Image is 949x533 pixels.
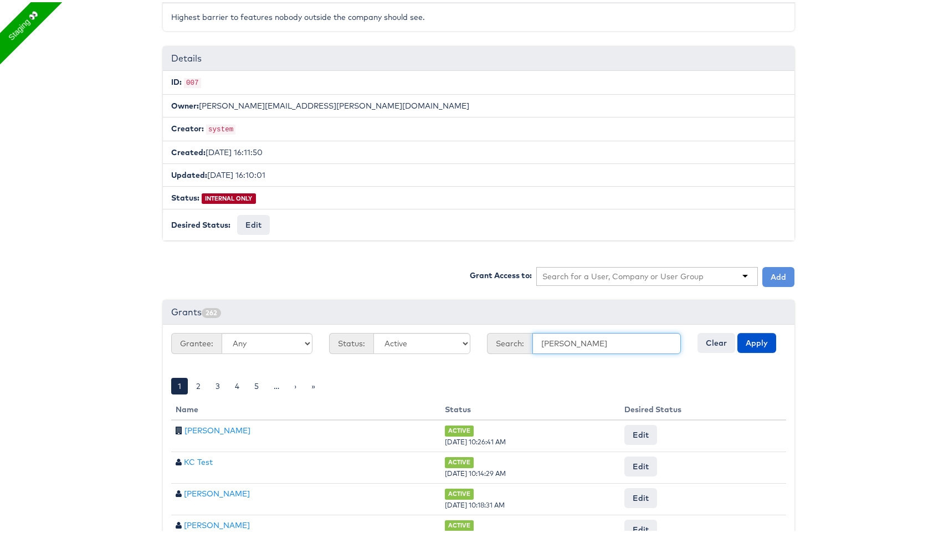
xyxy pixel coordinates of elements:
a: 3 [209,376,227,392]
span: 262 [202,306,221,316]
b: Desired Status: [171,218,230,228]
b: Creator: [171,121,204,131]
span: [DATE] 10:14:29 AM [445,467,506,475]
div: Highest barrier to features nobody outside the company should see. [163,1,794,29]
button: Add [762,265,794,285]
a: … [267,376,286,392]
span: User [176,456,182,464]
span: ACTIVE [445,455,474,465]
a: [PERSON_NAME] [184,486,250,496]
b: Owner: [171,99,199,109]
li: [DATE] 16:11:50 [163,139,794,162]
a: [PERSON_NAME] [184,518,250,528]
span: Company [176,424,182,432]
a: 5 [248,376,265,392]
div: Grants [163,298,794,322]
button: Apply [737,331,776,351]
span: [DATE] 10:26:41 AM [445,435,506,444]
span: Status: [329,331,373,352]
a: 4 [228,376,246,392]
span: ACTIVE [445,486,474,497]
a: » [305,376,322,392]
button: Edit [624,486,657,506]
button: Edit [624,454,657,474]
a: 2 [189,376,207,392]
div: Details [163,44,794,69]
label: Grant Access to: [470,268,532,279]
span: User [176,488,182,495]
a: 1 [171,376,188,392]
b: Updated: [171,168,207,178]
th: Name [171,397,440,418]
span: Grantee: [171,331,222,352]
button: Edit [237,213,270,233]
th: Status [440,397,620,418]
b: Status: [171,191,199,201]
li: [PERSON_NAME][EMAIL_ADDRESS][PERSON_NAME][DOMAIN_NAME] [163,92,794,115]
button: Clear [697,331,735,351]
button: Edit [624,423,657,443]
span: INTERNAL ONLY [202,191,256,202]
code: 007 [184,76,201,86]
b: Created: [171,145,206,155]
a: KC Test [184,455,213,465]
span: ACTIVE [445,518,474,529]
span: Search: [487,331,532,352]
b: ID: [171,75,182,85]
span: [DATE] 10:18:31 AM [445,499,505,507]
li: [DATE] 16:10:01 [163,161,794,184]
span: ACTIVE [445,423,474,434]
a: › [288,376,303,392]
a: [PERSON_NAME] [184,423,250,433]
th: Desired Status [620,397,786,418]
input: Search for a User, Company or User Group [542,269,704,280]
code: system [206,122,235,132]
span: User [176,519,182,527]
